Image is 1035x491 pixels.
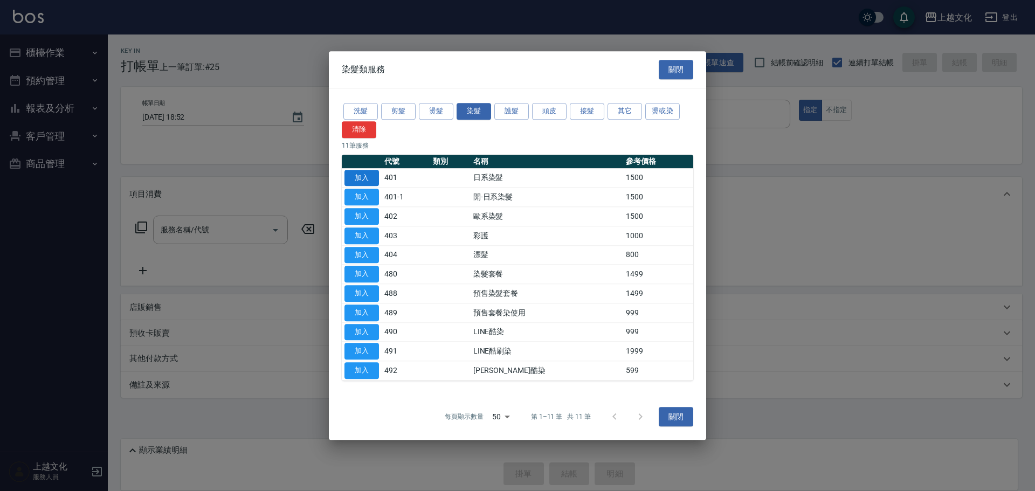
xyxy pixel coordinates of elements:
td: 開-日系染髮 [471,188,624,207]
button: 燙或染 [645,103,680,120]
button: 關閉 [659,407,693,427]
td: 999 [623,322,693,342]
button: 加入 [344,324,379,341]
button: 加入 [344,343,379,360]
td: 403 [382,226,430,246]
button: 加入 [344,247,379,264]
td: 402 [382,207,430,226]
td: 1499 [623,265,693,284]
td: [PERSON_NAME]酷染 [471,361,624,381]
th: 名稱 [471,155,624,169]
button: 加入 [344,170,379,186]
th: 參考價格 [623,155,693,169]
th: 類別 [430,155,471,169]
td: 歐系染髮 [471,207,624,226]
td: 1500 [623,207,693,226]
td: 488 [382,284,430,303]
th: 代號 [382,155,430,169]
button: 加入 [344,227,379,244]
button: 洗髮 [343,103,378,120]
button: 剪髮 [381,103,416,120]
td: 1999 [623,342,693,361]
td: 1000 [623,226,693,246]
button: 接髮 [570,103,604,120]
td: 1500 [623,188,693,207]
td: 1500 [623,168,693,188]
button: 清除 [342,121,376,138]
td: 染髮套餐 [471,265,624,284]
button: 染髮 [457,103,491,120]
button: 加入 [344,189,379,206]
td: 404 [382,245,430,265]
p: 每頁顯示數量 [445,412,484,421]
button: 加入 [344,266,379,283]
td: LINE酷染 [471,322,624,342]
button: 加入 [344,305,379,321]
button: 關閉 [659,60,693,80]
td: 800 [623,245,693,265]
button: 加入 [344,285,379,302]
button: 加入 [344,362,379,379]
p: 11 筆服務 [342,141,693,150]
td: 預售套餐染使用 [471,303,624,323]
button: 加入 [344,208,379,225]
p: 第 1–11 筆 共 11 筆 [531,412,591,421]
button: 燙髮 [419,103,453,120]
td: 彩護 [471,226,624,246]
td: 492 [382,361,430,381]
td: 401-1 [382,188,430,207]
td: 490 [382,322,430,342]
td: 1499 [623,284,693,303]
button: 護髮 [494,103,529,120]
td: LINE酷刷染 [471,342,624,361]
td: 預售染髮套餐 [471,284,624,303]
span: 染髮類服務 [342,64,385,75]
td: 漂髮 [471,245,624,265]
td: 480 [382,265,430,284]
td: 599 [623,361,693,381]
td: 491 [382,342,430,361]
button: 其它 [608,103,642,120]
button: 頭皮 [532,103,567,120]
td: 489 [382,303,430,323]
div: 50 [488,402,514,431]
td: 日系染髮 [471,168,624,188]
td: 401 [382,168,430,188]
td: 999 [623,303,693,323]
